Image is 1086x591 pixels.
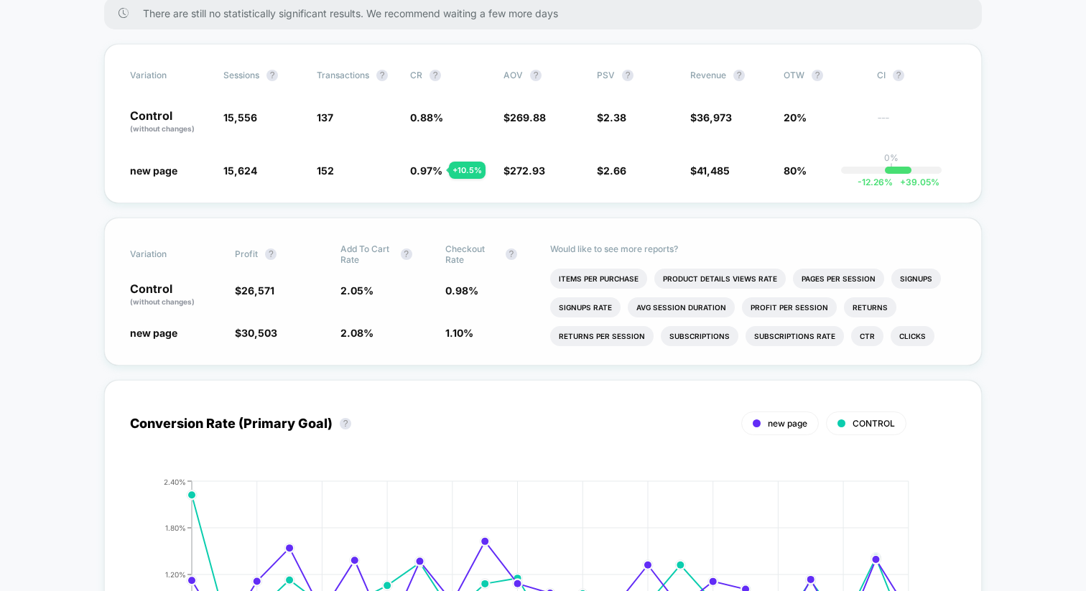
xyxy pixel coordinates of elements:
li: Profit Per Session [742,297,837,317]
span: new page [768,418,807,429]
span: 30,503 [241,327,277,339]
li: Product Details Views Rate [654,269,786,289]
li: Subscriptions [661,326,738,346]
p: Control [130,110,209,134]
button: ? [430,70,441,81]
li: Subscriptions Rate [746,326,844,346]
span: Variation [130,70,209,81]
p: 0% [884,152,899,163]
span: $ [597,164,626,177]
li: Signups [891,269,941,289]
div: + 10.5 % [449,162,486,179]
span: CR [410,70,422,80]
p: Would like to see more reports? [550,243,956,254]
span: Sessions [223,70,259,80]
button: ? [376,70,388,81]
span: $ [597,111,626,124]
span: Revenue [690,70,726,80]
tspan: 1.20% [165,569,186,578]
button: ? [266,70,278,81]
button: ? [265,248,277,260]
li: Avg Session Duration [628,297,735,317]
p: | [890,163,893,174]
li: Returns Per Session [550,326,654,346]
span: $ [503,111,546,124]
span: 41,485 [697,164,730,177]
button: ? [530,70,542,81]
span: There are still no statistically significant results. We recommend waiting a few more days [143,7,953,19]
span: 0.88 % [410,111,443,124]
li: Signups Rate [550,297,621,317]
span: 137 [317,111,333,124]
span: 2.38 [603,111,626,124]
span: 269.88 [510,111,546,124]
button: ? [401,248,412,260]
span: 0.98 % [445,284,478,297]
span: 20% [784,111,807,124]
span: OTW [784,70,863,81]
button: ? [506,248,517,260]
span: Variation [130,243,209,265]
span: 1.10 % [445,327,473,339]
span: Profit [235,248,258,259]
span: Transactions [317,70,369,80]
span: 272.93 [510,164,545,177]
span: 80% [784,164,807,177]
span: Add To Cart Rate [340,243,394,265]
span: $ [235,327,277,339]
span: 0.97 % [410,164,442,177]
span: $ [690,111,732,124]
span: $ [690,164,730,177]
span: new page [130,164,177,177]
p: Control [130,283,221,307]
span: 152 [317,164,334,177]
button: ? [622,70,633,81]
span: 15,624 [223,164,257,177]
button: ? [812,70,823,81]
span: 2.05 % [340,284,373,297]
span: PSV [597,70,615,80]
span: 2.08 % [340,327,373,339]
span: $ [235,284,274,297]
span: (without changes) [130,297,195,306]
button: ? [893,70,904,81]
span: AOV [503,70,523,80]
span: 2.66 [603,164,626,177]
span: --- [877,113,956,134]
tspan: 1.80% [165,523,186,531]
li: Returns [844,297,896,317]
span: Checkout Rate [445,243,498,265]
span: (without changes) [130,124,195,133]
span: CI [877,70,956,81]
span: 36,973 [697,111,732,124]
span: + [900,177,906,187]
li: Clicks [891,326,934,346]
span: 26,571 [241,284,274,297]
li: Items Per Purchase [550,269,647,289]
span: 39.05 % [893,177,939,187]
li: Pages Per Session [793,269,884,289]
span: $ [503,164,545,177]
button: ? [340,418,351,429]
span: -12.26 % [858,177,893,187]
li: Ctr [851,326,883,346]
span: new page [130,327,177,339]
span: 15,556 [223,111,257,124]
button: ? [733,70,745,81]
tspan: 2.40% [164,477,186,485]
span: CONTROL [853,418,895,429]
